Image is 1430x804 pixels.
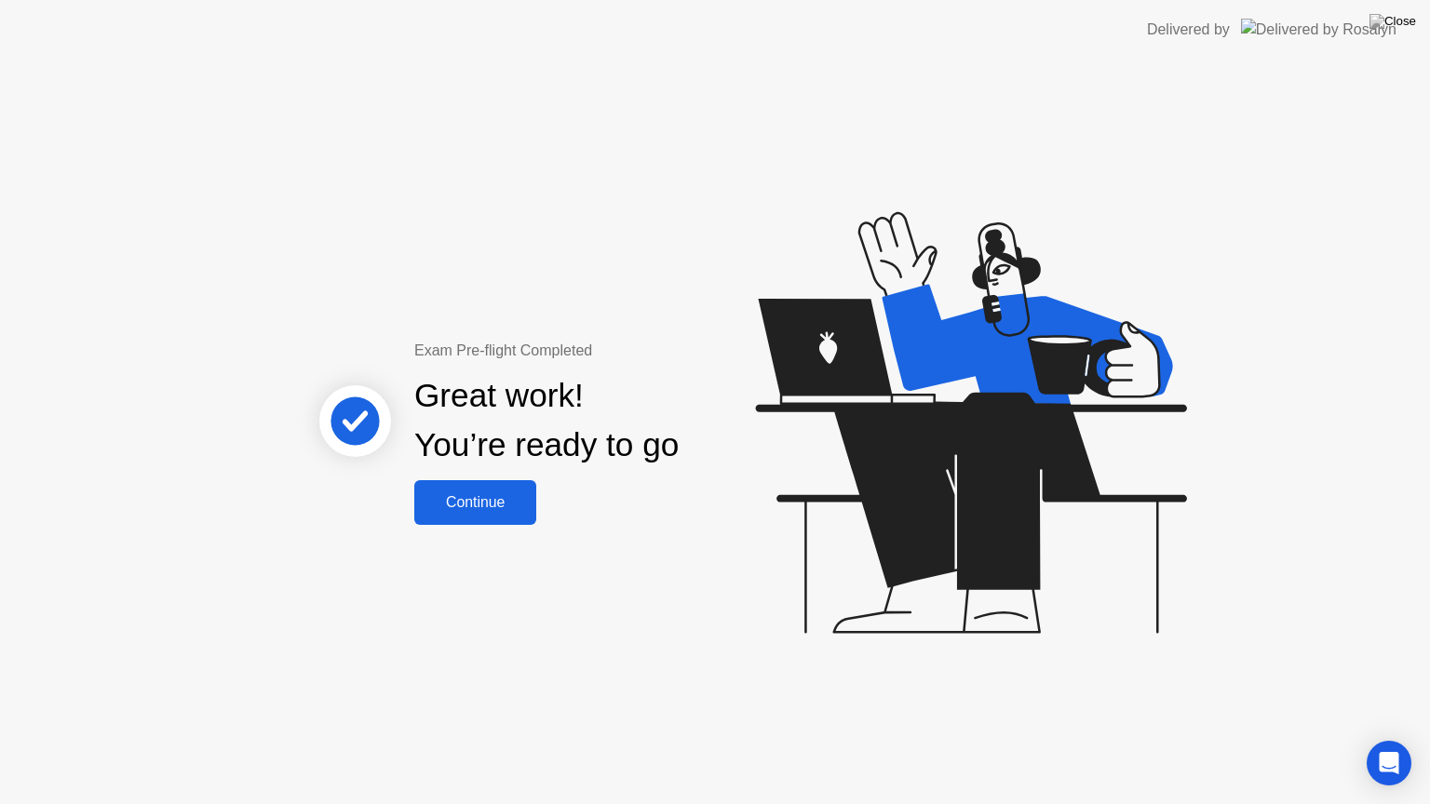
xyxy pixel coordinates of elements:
[1369,14,1416,29] img: Close
[414,480,536,525] button: Continue
[1367,741,1411,785] div: Open Intercom Messenger
[420,494,531,511] div: Continue
[1147,19,1230,41] div: Delivered by
[414,371,679,470] div: Great work! You’re ready to go
[414,340,799,362] div: Exam Pre-flight Completed
[1241,19,1396,40] img: Delivered by Rosalyn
